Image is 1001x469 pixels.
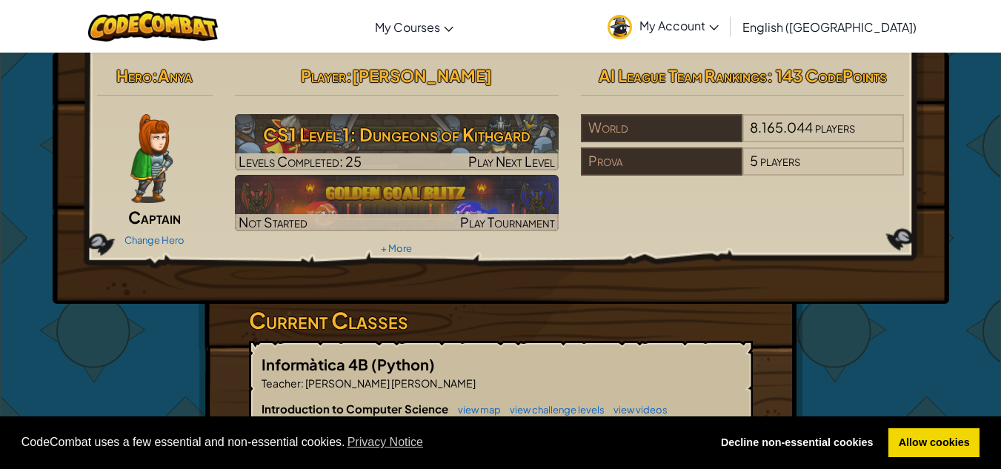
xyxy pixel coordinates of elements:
span: : [346,65,352,86]
span: Not Started [239,213,307,230]
a: view videos [606,404,668,416]
span: : [301,376,304,390]
h3: CS1 Level 1: Dungeons of Kithgard [235,118,559,151]
span: (Python) [371,355,435,373]
a: view map [450,404,501,416]
span: Play Tournament [460,213,555,230]
span: Hero [116,65,152,86]
a: view challenge levels [502,404,605,416]
span: English ([GEOGRAPHIC_DATA]) [742,19,917,35]
a: Not StartedPlay Tournament [235,175,559,231]
span: Teacher [262,376,301,390]
span: Introduction to Computer Science [262,402,450,416]
span: My Account [639,18,719,33]
a: + More [381,242,412,254]
span: players [760,152,800,169]
span: Captain [128,207,181,227]
a: English ([GEOGRAPHIC_DATA]) [735,7,924,47]
div: Prova [581,147,742,176]
div: World [581,114,742,142]
span: Play Next Level [468,153,555,170]
a: Change Hero [124,234,184,246]
span: Levels Completed: 25 [239,153,362,170]
a: deny cookies [711,428,883,458]
a: allow cookies [888,428,980,458]
img: CS1 Level 1: Dungeons of Kithgard [235,114,559,170]
a: World8.165.044players [581,128,905,145]
img: captain-pose.png [130,114,173,203]
span: CodeCombat uses a few essential and non-essential cookies. [21,431,699,453]
a: Prova5players [581,162,905,179]
span: Anya [158,65,193,86]
span: players [815,119,855,136]
img: avatar [608,15,632,39]
span: 5 [750,152,758,169]
span: [PERSON_NAME] [PERSON_NAME] [304,376,476,390]
span: 8.165.044 [750,119,813,136]
h3: Current Classes [249,304,753,337]
img: Golden Goal [235,175,559,231]
span: : [152,65,158,86]
img: CodeCombat logo [88,11,218,41]
span: [PERSON_NAME] [352,65,492,86]
span: Informàtica 4B [262,355,371,373]
span: : 143 CodePoints [767,65,887,86]
span: My Courses [375,19,440,35]
a: Play Next Level [235,114,559,170]
a: learn more about cookies [345,431,426,453]
a: My Account [600,3,726,50]
a: My Courses [368,7,461,47]
span: Player [301,65,346,86]
span: AI League Team Rankings [599,65,767,86]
